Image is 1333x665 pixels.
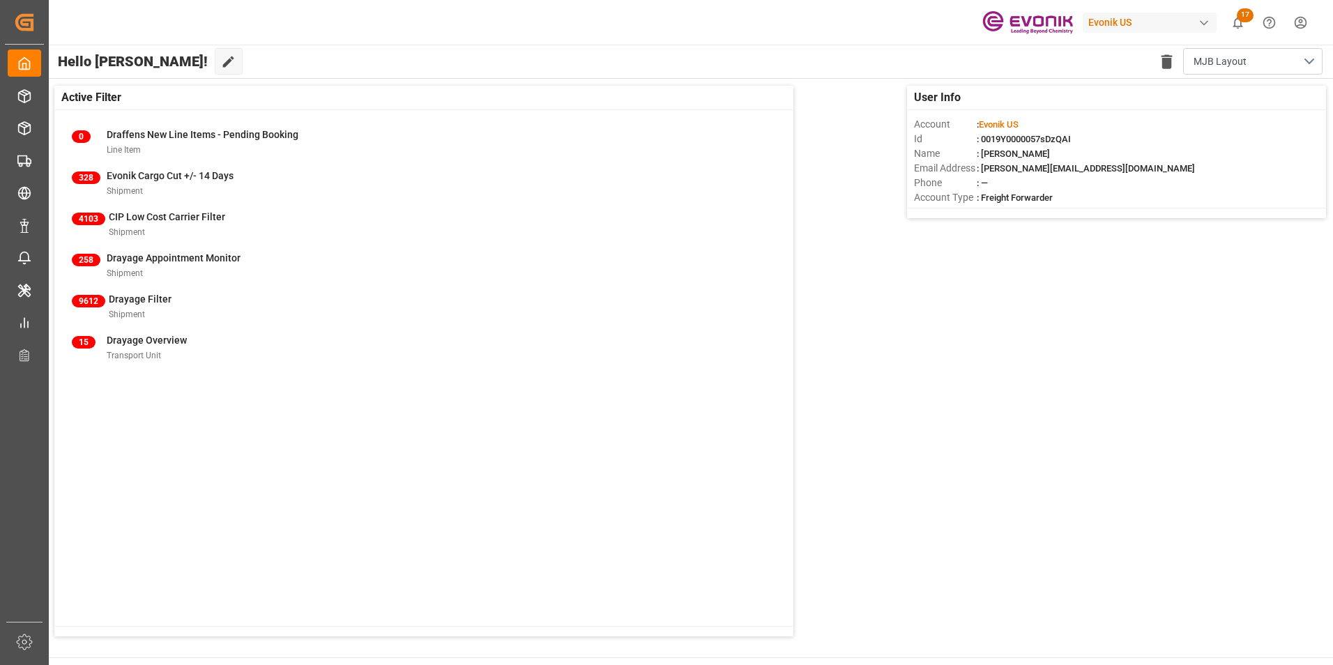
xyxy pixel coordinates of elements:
span: Shipment [109,227,145,237]
span: : [977,119,1019,130]
span: 258 [72,254,100,266]
span: 0 [72,130,91,143]
span: Phone [914,176,977,190]
span: CIP Low Cost Carrier Filter [109,211,225,222]
span: Transport Unit [107,351,161,360]
span: : — [977,178,988,188]
a: 9612Drayage FilterShipment [72,292,776,321]
a: 15Drayage OverviewTransport Unit [72,333,776,362]
span: : Freight Forwarder [977,192,1053,203]
span: 17 [1237,8,1254,22]
span: Drayage Filter [109,293,172,305]
span: 9612 [72,295,105,307]
span: Hello [PERSON_NAME]! [58,48,208,75]
img: Evonik-brand-mark-Deep-Purple-RGB.jpeg_1700498283.jpeg [982,10,1073,35]
span: Id [914,132,977,146]
span: MJB Layout [1194,54,1247,69]
a: 258Drayage Appointment MonitorShipment [72,251,776,280]
a: 0Draffens New Line Items - Pending BookingLine Item [72,128,776,157]
span: 15 [72,336,96,349]
span: User Info [914,89,961,106]
span: Line Item [107,145,141,155]
button: Help Center [1254,7,1285,38]
a: 328Evonik Cargo Cut +/- 14 DaysShipment [72,169,776,198]
span: Email Address [914,161,977,176]
span: Active Filter [61,89,121,106]
span: Name [914,146,977,161]
span: Evonik US [979,119,1019,130]
span: Account [914,117,977,132]
span: Drayage Overview [107,335,187,346]
span: Shipment [107,186,143,196]
button: show 17 new notifications [1222,7,1254,38]
span: 328 [72,171,100,184]
span: Shipment [109,309,145,319]
span: : [PERSON_NAME] [977,148,1050,159]
div: Evonik US [1083,13,1217,33]
span: Evonik Cargo Cut +/- 14 Days [107,170,234,181]
span: Shipment [107,268,143,278]
span: : 0019Y0000057sDzQAI [977,134,1071,144]
a: 4103CIP Low Cost Carrier FilterShipment [72,210,776,239]
span: : [PERSON_NAME][EMAIL_ADDRESS][DOMAIN_NAME] [977,163,1195,174]
span: Account Type [914,190,977,205]
button: Evonik US [1083,9,1222,36]
button: open menu [1183,48,1323,75]
span: Drayage Appointment Monitor [107,252,241,263]
span: 4103 [72,213,105,225]
span: Draffens New Line Items - Pending Booking [107,129,298,140]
